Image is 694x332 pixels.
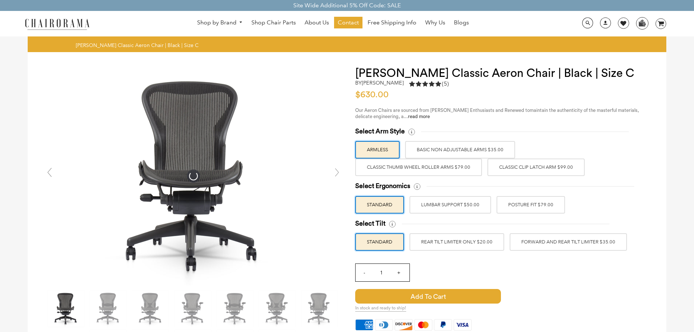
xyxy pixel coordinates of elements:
[368,19,416,27] span: Free Shipping Info
[408,114,430,119] a: read more
[301,290,338,327] img: Herman Miller Classic Aeron Chair | Black | Size C - chairorama
[305,19,329,27] span: About Us
[355,80,404,86] h2: by
[405,141,515,159] label: BASIC NON ADJUSTABLE ARMS $35.00
[355,233,404,251] label: STANDARD
[76,42,199,48] span: [PERSON_NAME] Classic Aeron Chair | Black | Size C
[636,17,648,28] img: WhatsApp_Image_2024-07-12_at_16.23.01.webp
[442,80,449,88] span: (5)
[355,182,410,190] span: Select Ergonomics
[355,305,406,312] span: In stock and ready to ship!
[450,17,473,28] a: Blogs
[84,67,303,285] img: Herman Miller Classic Aeron Chair | Black | Size C - chairorama
[248,17,299,28] a: Shop Chair Parts
[301,17,333,28] a: About Us
[355,108,530,113] span: Our Aeron Chairs are sourced from [PERSON_NAME] Enthusiasts and Renewed to
[355,127,405,136] span: Select Arm Style
[132,290,169,327] img: Herman Miller Classic Aeron Chair | Black | Size C - chairorama
[355,289,563,304] button: Add to Cart
[409,80,449,90] a: 5.0 rating (5 votes)
[409,233,504,251] label: REAR TILT LIMITER ONLY $20.00
[175,290,211,327] img: Herman Miller Classic Aeron Chair | Black | Size C - chairorama
[409,80,449,88] div: 5.0 rating (5 votes)
[259,290,295,327] img: Herman Miller Classic Aeron Chair | Black | Size C - chairorama
[21,17,94,30] img: chairorama
[497,196,565,214] label: POSTURE FIT $79.00
[356,264,373,281] input: -
[193,17,247,28] a: Shop by Brand
[355,196,404,214] label: STANDARD
[125,17,541,30] nav: DesktopNavigation
[217,290,253,327] img: Herman Miller Classic Aeron Chair | Black | Size C - chairorama
[334,17,362,28] a: Contact
[90,290,126,327] img: Herman Miller Classic Aeron Chair | Black | Size C - chairorama
[510,233,627,251] label: FORWARD AND REAR TILT LIMITER $35.00
[355,289,501,304] span: Add to Cart
[355,159,482,176] label: Classic Thumb Wheel Roller Arms $79.00
[425,19,445,27] span: Why Us
[422,17,449,28] a: Why Us
[487,159,585,176] label: Classic Clip Latch Arm $99.00
[454,19,469,27] span: Blogs
[251,19,296,27] span: Shop Chair Parts
[355,141,400,159] label: ARMLESS
[355,67,652,80] h1: [PERSON_NAME] Classic Aeron Chair | Black | Size C
[76,42,201,48] nav: breadcrumbs
[409,196,491,214] label: LUMBAR SUPPORT $50.00
[355,219,385,228] span: Select Tilt
[355,90,389,99] span: $630.00
[364,17,420,28] a: Free Shipping Info
[338,19,359,27] span: Contact
[84,172,303,179] a: Herman Miller Classic Aeron Chair | Black | Size C - chairorama
[362,79,404,86] a: [PERSON_NAME]
[48,290,84,327] img: Herman Miller Classic Aeron Chair | Black | Size C - chairorama
[390,264,407,281] input: +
